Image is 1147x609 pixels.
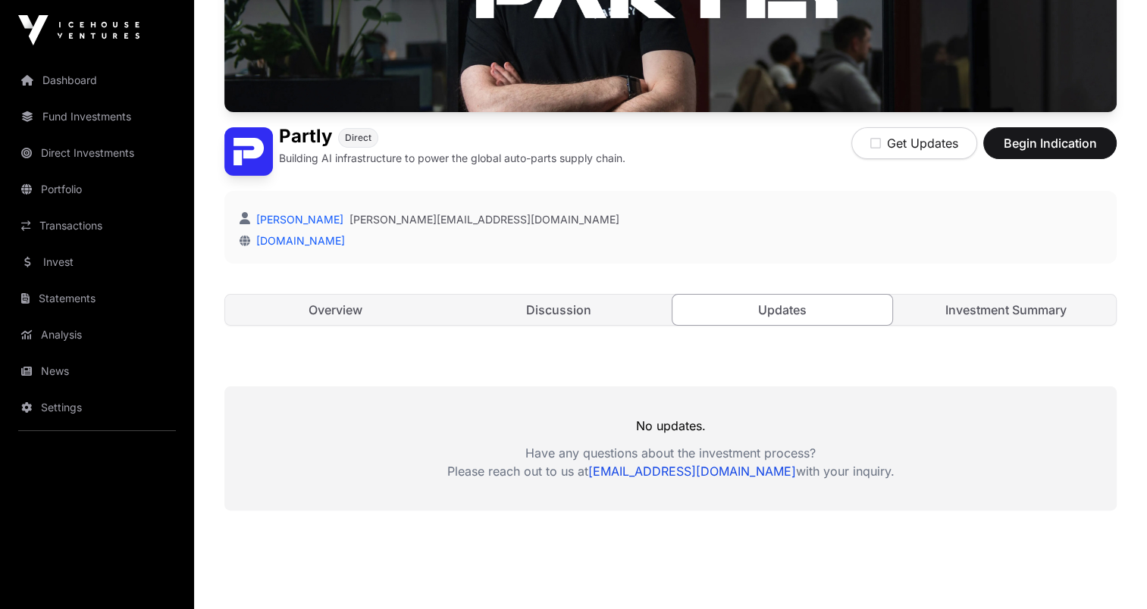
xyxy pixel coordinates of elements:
[345,132,371,144] span: Direct
[12,64,182,97] a: Dashboard
[851,127,977,159] button: Get Updates
[18,15,139,45] img: Icehouse Ventures Logo
[12,209,182,242] a: Transactions
[12,136,182,170] a: Direct Investments
[588,464,796,479] a: [EMAIL_ADDRESS][DOMAIN_NAME]
[224,386,1117,511] div: No updates.
[12,173,182,206] a: Portfolio
[1071,536,1147,609] iframe: Chat Widget
[12,354,182,388] a: News
[250,234,345,247] a: [DOMAIN_NAME]
[253,213,343,226] a: [PERSON_NAME]
[12,245,182,279] a: Invest
[895,295,1116,325] a: Investment Summary
[983,142,1117,158] a: Begin Indication
[672,294,894,326] a: Updates
[1002,134,1098,152] span: Begin Indication
[983,127,1117,159] button: Begin Indication
[224,127,273,176] img: Partly
[349,212,619,227] a: [PERSON_NAME][EMAIL_ADDRESS][DOMAIN_NAME]
[224,444,1117,480] p: Have any questions about the investment process? Please reach out to us at with your inquiry.
[12,391,182,424] a: Settings
[279,127,332,148] h1: Partly
[449,295,669,325] a: Discussion
[12,100,182,133] a: Fund Investments
[279,151,625,166] p: Building AI infrastructure to power the global auto-parts supply chain.
[225,295,446,325] a: Overview
[12,282,182,315] a: Statements
[225,295,1116,325] nav: Tabs
[12,318,182,351] a: Analysis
